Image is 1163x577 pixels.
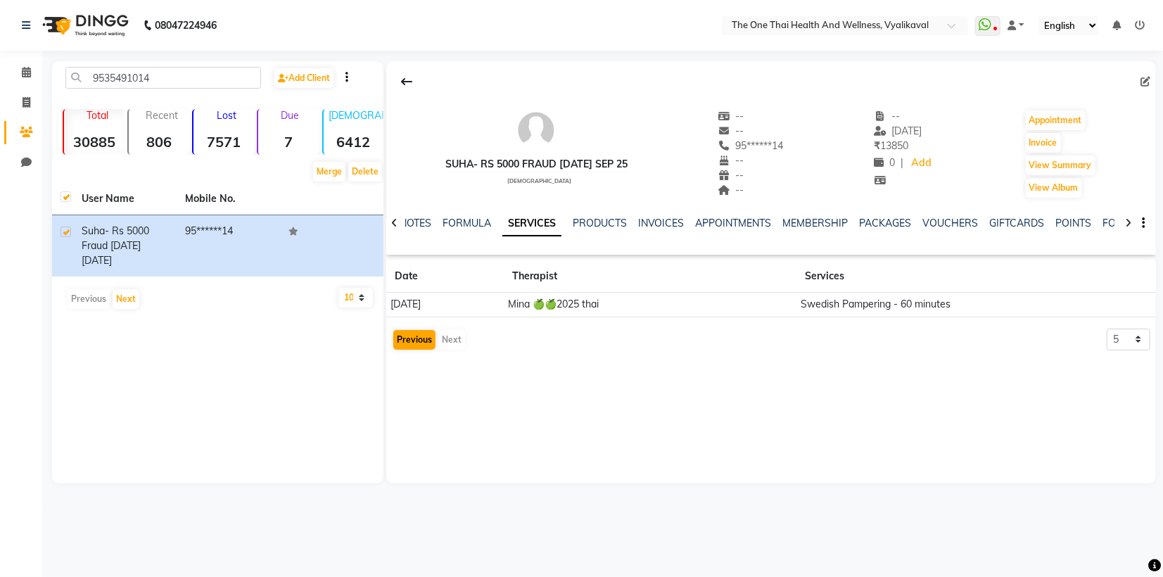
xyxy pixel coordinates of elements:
span: -- [718,125,744,137]
button: Next [113,289,139,309]
a: SERVICES [502,211,561,236]
a: NOTES [400,217,431,229]
a: PACKAGES [860,217,912,229]
a: FORMULA [443,217,491,229]
button: Delete [348,162,382,182]
a: Add Client [274,68,333,88]
span: -- [718,110,744,122]
a: PRODUCTS [573,217,627,229]
span: -- [718,169,744,182]
span: 13850 [874,139,908,152]
td: Swedish Pampering - 60 minutes [796,293,1106,317]
button: Previous [393,330,436,350]
th: User Name [73,183,177,215]
button: View Summary [1026,156,1095,175]
a: INVOICES [638,217,685,229]
a: VOUCHERS [923,217,979,229]
p: Lost [199,109,254,122]
a: Add [909,153,934,173]
p: Total [70,109,125,122]
th: Therapist [504,260,796,293]
a: POINTS [1056,217,1092,229]
a: MEMBERSHIP [783,217,849,229]
button: Appointment [1026,110,1086,130]
div: Back to Client [392,68,421,95]
p: Recent [134,109,189,122]
span: 0 [874,156,895,169]
strong: 806 [129,133,189,151]
span: suha- Rs 5000 fraud [DATE] [82,224,149,252]
p: [DEMOGRAPHIC_DATA] [329,109,384,122]
span: -- [718,184,744,196]
strong: 7 [258,133,319,151]
th: Mobile No. [177,183,280,215]
button: Invoice [1026,133,1061,153]
b: 08047224946 [155,6,217,45]
td: [DATE] [386,293,504,317]
span: [DATE] [874,125,922,137]
strong: 6412 [324,133,384,151]
img: avatar [515,109,557,151]
span: | [901,156,903,170]
td: Mina 🍏🍏2025 thai [504,293,796,317]
button: View Album [1026,178,1082,198]
input: Search by Name/Mobile/Email/Code [65,67,261,89]
button: Merge [313,162,345,182]
a: APPOINTMENTS [696,217,772,229]
img: logo [36,6,132,45]
a: GIFTCARDS [990,217,1045,229]
th: Services [796,260,1106,293]
div: suha- Rs 5000 fraud [DATE] sep 25 [445,157,628,172]
a: FORMS [1103,217,1138,229]
strong: 30885 [64,133,125,151]
span: -- [874,110,901,122]
th: Date [386,260,504,293]
span: [DATE] [82,254,112,267]
span: -- [718,154,744,167]
p: Due [261,109,319,122]
span: [DEMOGRAPHIC_DATA] [507,177,571,184]
strong: 7571 [193,133,254,151]
span: ₹ [874,139,880,152]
